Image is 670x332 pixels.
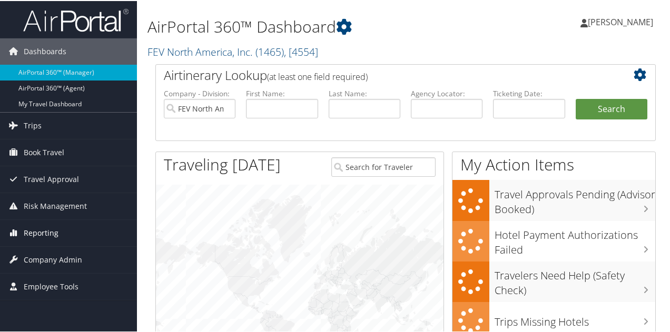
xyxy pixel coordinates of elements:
[164,87,235,98] label: Company - Division:
[246,87,318,98] label: First Name:
[580,5,664,37] a: [PERSON_NAME]
[452,179,655,219] a: Travel Approvals Pending (Advisor Booked)
[164,153,281,175] h1: Traveling [DATE]
[267,70,368,82] span: (at least one field required)
[493,87,565,98] label: Ticketing Date:
[24,246,82,272] span: Company Admin
[24,273,78,299] span: Employee Tools
[284,44,318,58] span: , [ 4554 ]
[24,37,66,64] span: Dashboards
[495,262,655,297] h3: Travelers Need Help (Safety Check)
[452,220,655,260] a: Hotel Payment Authorizations Failed
[24,192,87,218] span: Risk Management
[147,15,491,37] h1: AirPortal 360™ Dashboard
[452,153,655,175] h1: My Action Items
[24,165,79,192] span: Travel Approval
[495,308,655,328] h3: Trips Missing Hotels
[255,44,284,58] span: ( 1465 )
[24,138,64,165] span: Book Travel
[576,98,647,119] button: Search
[23,7,129,32] img: airportal-logo.png
[495,181,655,216] h3: Travel Approvals Pending (Advisor Booked)
[495,222,655,256] h3: Hotel Payment Authorizations Failed
[452,260,655,301] a: Travelers Need Help (Safety Check)
[411,87,482,98] label: Agency Locator:
[147,44,318,58] a: FEV North America, Inc.
[164,65,606,83] h2: Airtinerary Lookup
[24,219,58,245] span: Reporting
[24,112,42,138] span: Trips
[329,87,400,98] label: Last Name:
[588,15,653,27] span: [PERSON_NAME]
[331,156,435,176] input: Search for Traveler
